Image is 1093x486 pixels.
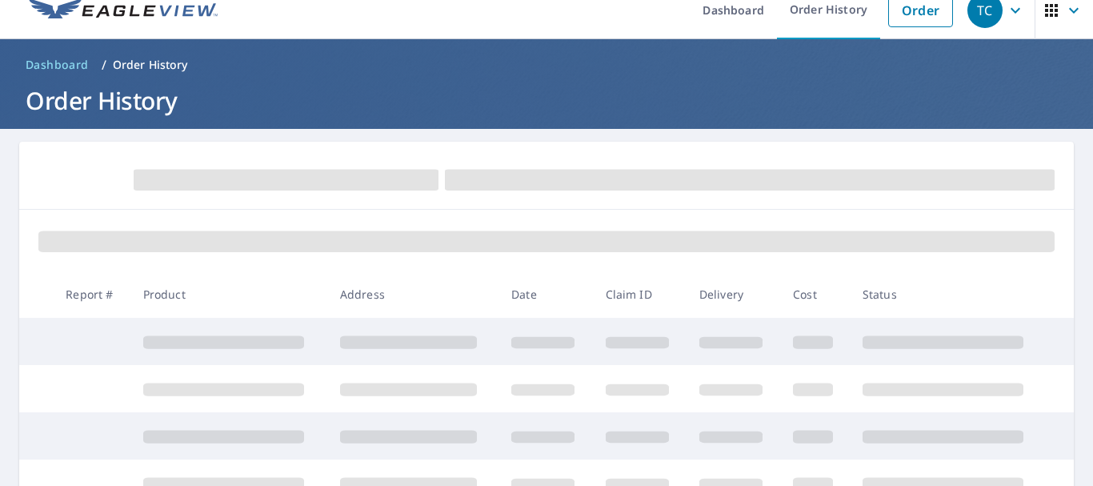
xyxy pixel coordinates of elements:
th: Cost [780,271,850,318]
th: Claim ID [593,271,687,318]
span: Dashboard [26,57,89,73]
a: Dashboard [19,52,95,78]
p: Order History [113,57,188,73]
th: Status [850,271,1047,318]
nav: breadcrumb [19,52,1074,78]
th: Product [130,271,327,318]
h1: Order History [19,84,1074,117]
li: / [102,55,106,74]
th: Date [498,271,592,318]
th: Report # [53,271,130,318]
th: Delivery [687,271,780,318]
th: Address [327,271,498,318]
